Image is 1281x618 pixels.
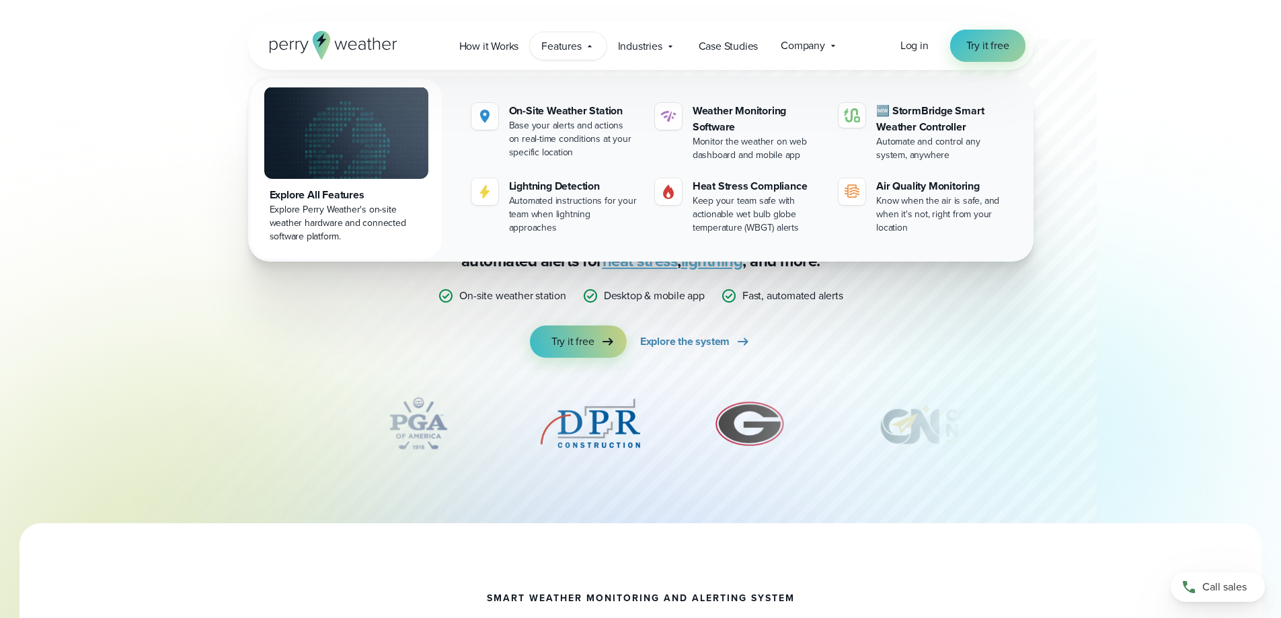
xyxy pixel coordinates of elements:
[604,288,705,304] p: Desktop & mobile app
[876,194,1006,235] div: Know when the air is safe, and when it's not, right from your location
[459,288,566,304] p: On-site weather station
[693,194,822,235] div: Keep your team safe with actionable wet bulb globe temperature (WBGT) alerts
[876,103,1006,135] div: 🆕 StormBridge Smart Weather Controller
[833,98,1011,167] a: 🆕 StormBridge Smart Weather Controller Automate and control any system, anywhere
[640,325,751,358] a: Explore the system
[364,390,472,457] img: PGA.svg
[687,32,770,60] a: Case Studies
[487,593,795,604] h1: smart weather monitoring and alerting system
[660,108,676,124] img: software-icon.svg
[537,390,644,457] img: DPR-Construction.svg
[699,38,759,54] span: Case Studies
[640,334,730,350] span: Explore the system
[448,32,531,60] a: How it Works
[551,334,594,350] span: Try it free
[509,194,639,235] div: Automated instructions for your team when lightning approaches
[372,207,910,272] p: Stop relying on weather apps you can’t trust — [PERSON_NAME] Weather gives you certainty with rel...
[509,103,639,119] div: On-Site Weather Station
[660,184,676,200] img: Gas.svg
[900,38,929,53] span: Log in
[693,178,822,194] div: Heat Stress Compliance
[833,173,1011,240] a: Air Quality Monitoring Know when the air is safe, and when it's not, right from your location
[900,38,929,54] a: Log in
[466,173,644,240] a: Lightning Detection Automated instructions for your team when lightning approaches
[781,38,825,54] span: Company
[844,108,860,122] img: stormbridge-icon-V6.svg
[709,390,791,457] div: 6 of 12
[466,98,644,165] a: On-Site Weather Station Base your alerts and actions on real-time conditions at your specific loc...
[364,390,472,457] div: 4 of 12
[856,390,1047,457] img: Corona-Norco-Unified-School-District.svg
[537,390,644,457] div: 5 of 12
[251,79,442,259] a: Explore All Features Explore Perry Weather's on-site weather hardware and connected software plat...
[650,98,828,167] a: Weather Monitoring Software Monitor the weather on web dashboard and mobile app
[541,38,581,54] span: Features
[270,203,423,243] div: Explore Perry Weather's on-site weather hardware and connected software platform.
[693,103,822,135] div: Weather Monitoring Software
[950,30,1025,62] a: Try it free
[530,325,627,358] a: Try it free
[270,187,423,203] div: Explore All Features
[618,38,662,54] span: Industries
[844,184,860,200] img: aqi-icon.svg
[459,38,519,54] span: How it Works
[477,184,493,200] img: lightning-icon.svg
[856,390,1047,457] div: 7 of 12
[1202,579,1247,595] span: Call sales
[693,135,822,162] div: Monitor the weather on web dashboard and mobile app
[742,288,843,304] p: Fast, automated alerts
[709,390,791,457] img: University-of-Georgia.svg
[509,178,639,194] div: Lightning Detection
[315,390,966,464] div: slideshow
[1171,572,1265,602] a: Call sales
[876,135,1006,162] div: Automate and control any system, anywhere
[509,119,639,159] div: Base your alerts and actions on real-time conditions at your specific location
[477,108,493,124] img: Location.svg
[876,178,1006,194] div: Air Quality Monitoring
[650,173,828,240] a: Heat Stress Compliance Keep your team safe with actionable wet bulb globe temperature (WBGT) alerts
[966,38,1009,54] span: Try it free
